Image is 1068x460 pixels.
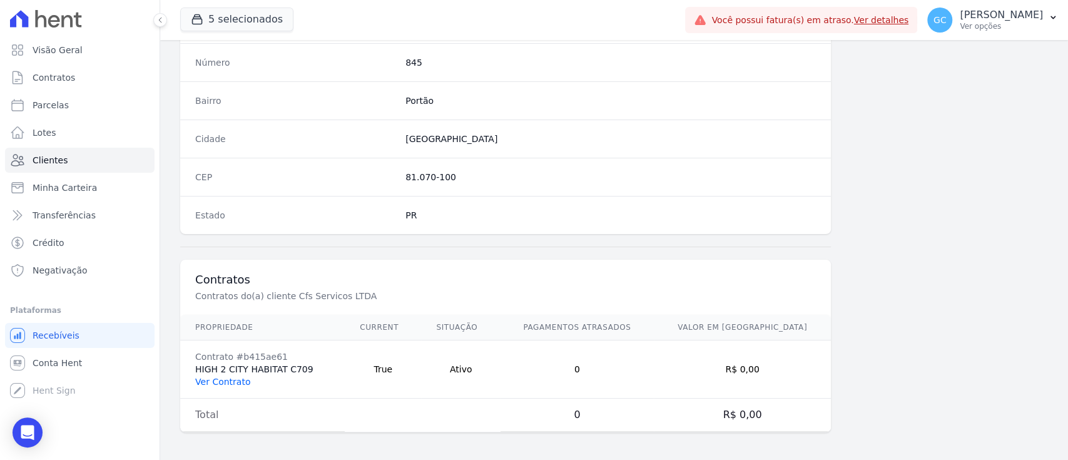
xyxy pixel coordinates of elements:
a: Negativação [5,258,155,283]
a: Transferências [5,203,155,228]
span: Parcelas [33,99,69,111]
td: 0 [501,340,654,399]
td: 0 [501,399,654,432]
p: [PERSON_NAME] [960,9,1043,21]
dt: Bairro [195,95,395,107]
span: Recebíveis [33,329,79,342]
th: Pagamentos Atrasados [501,315,654,340]
a: Parcelas [5,93,155,118]
a: Minha Carteira [5,175,155,200]
dt: CEP [195,171,395,183]
a: Visão Geral [5,38,155,63]
td: R$ 0,00 [654,399,832,432]
dd: 81.070-100 [405,171,816,183]
a: Recebíveis [5,323,155,348]
span: Minha Carteira [33,181,97,194]
td: Total [180,399,345,432]
dt: Número [195,56,395,69]
dd: Portão [405,95,816,107]
th: Current [345,315,421,340]
dd: PR [405,209,816,222]
p: Contratos do(a) cliente Cfs Servicos LTDA [195,290,616,302]
a: Crédito [5,230,155,255]
a: Clientes [5,148,155,173]
span: GC [933,16,947,24]
th: Propriedade [180,315,345,340]
dd: 845 [405,56,816,69]
span: Transferências [33,209,96,222]
td: R$ 0,00 [654,340,832,399]
span: Lotes [33,126,56,139]
h3: Contratos [195,272,816,287]
div: Plataformas [10,303,150,318]
button: GC [PERSON_NAME] Ver opções [917,3,1068,38]
span: Você possui fatura(s) em atraso. [711,14,908,27]
dt: Cidade [195,133,395,145]
td: True [345,340,421,399]
th: Situação [421,315,501,340]
th: Valor em [GEOGRAPHIC_DATA] [654,315,832,340]
a: Ver Contrato [195,377,250,387]
dd: [GEOGRAPHIC_DATA] [405,133,816,145]
span: Conta Hent [33,357,82,369]
span: Contratos [33,71,75,84]
span: Visão Geral [33,44,83,56]
span: Crédito [33,237,64,249]
dt: Estado [195,209,395,222]
a: Ver detalhes [854,15,909,25]
a: Conta Hent [5,350,155,376]
span: Clientes [33,154,68,166]
td: HIGH 2 CITY HABITAT C709 [180,340,345,399]
div: Contrato #b415ae61 [195,350,330,363]
button: 5 selecionados [180,8,293,31]
div: Open Intercom Messenger [13,417,43,447]
a: Contratos [5,65,155,90]
a: Lotes [5,120,155,145]
p: Ver opções [960,21,1043,31]
span: Negativação [33,264,88,277]
td: Ativo [421,340,501,399]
